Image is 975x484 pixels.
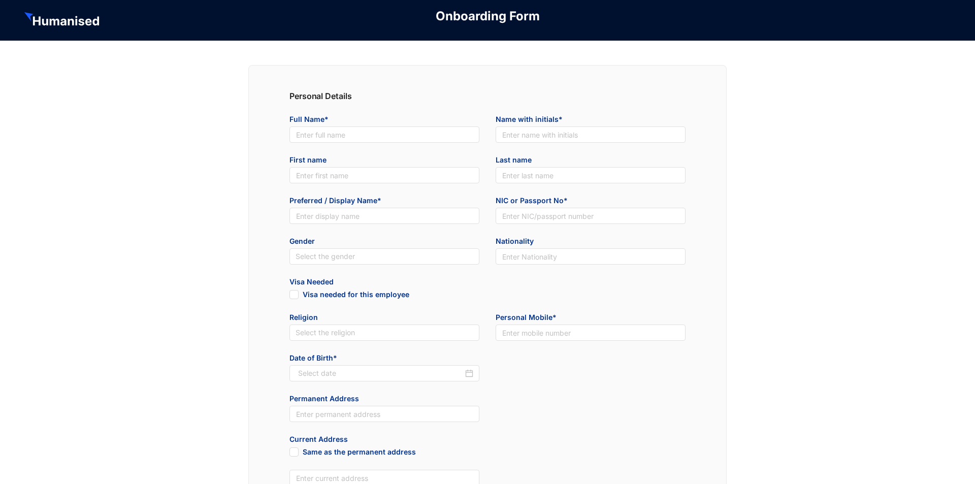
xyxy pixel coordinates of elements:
[289,434,479,446] span: Current Address
[289,167,479,183] input: Enter first name
[289,155,479,167] span: First name
[303,447,416,458] span: Same as the permanent address
[289,114,479,126] span: Full Name*
[298,368,463,379] input: Select date
[496,155,686,167] span: Last name
[289,290,299,299] span: Visa needed for this employee
[289,90,686,102] p: Personal Details
[496,114,686,126] span: Name with initials*
[496,167,686,183] input: Enter last name
[289,353,479,365] span: Date of Birth*
[303,290,409,301] span: Visa needed for this employee
[496,126,686,143] input: Enter name with initials
[289,406,479,422] input: Enter permanent address
[289,447,299,457] span: Same as the permanent address
[436,9,540,23] h1: Onboarding Form
[289,394,479,406] span: Permanent Address
[496,208,686,224] input: Enter NIC/passport number
[496,196,686,208] span: NIC or Passport No*
[289,312,479,325] span: Religion
[496,248,686,265] input: Enter Nationality
[289,126,479,143] input: Enter full name
[24,12,102,28] img: HeaderHumanisedNameIcon.51e74e20af0cdc04d39a069d6394d6d9.svg
[496,236,686,248] span: Nationality
[289,277,479,289] span: Visa Needed
[289,236,479,248] span: Gender
[289,196,479,208] span: Preferred / Display Name*
[496,325,686,341] input: Enter mobile number
[496,312,686,325] span: Personal Mobile*
[289,208,479,224] input: Enter display name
